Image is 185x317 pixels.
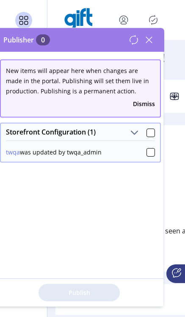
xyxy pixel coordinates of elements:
[133,99,155,108] button: Dismiss
[6,129,96,135] span: Storefront Configuration (1)
[36,34,50,45] span: 0
[6,148,20,157] button: twqa
[146,13,160,27] button: Publisher Panel
[3,35,50,45] span: Publisher
[117,13,130,27] button: menu
[6,148,102,157] div: was updated by twqa_admin
[64,8,105,32] img: logo
[6,67,149,95] span: New items will appear here when changes are made in the portal. Publishing will set them live in ...
[128,127,140,139] button: Storefront Configuration (1)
